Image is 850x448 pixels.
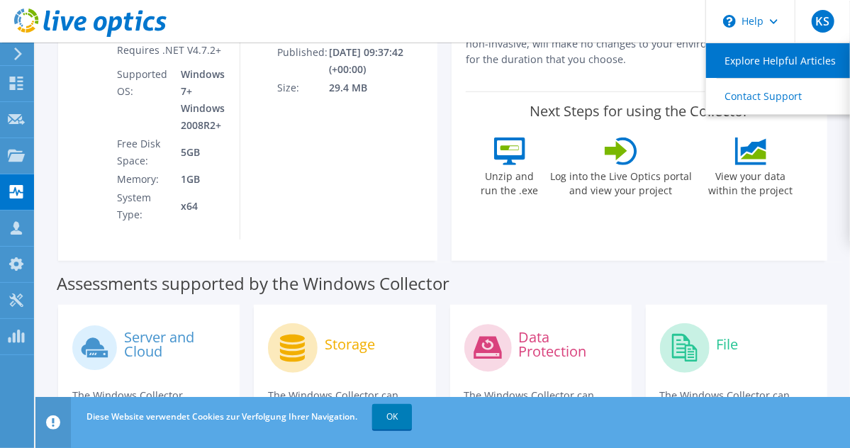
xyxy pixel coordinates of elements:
p: The Windows Collector can provide file level assessments. [660,388,813,419]
td: x64 [170,189,229,224]
td: Supported OS: [116,65,170,135]
label: Requires .NET V4.7.2+ [117,43,221,57]
label: File [717,337,739,352]
td: [DATE] 09:37:42 (+00:00) [328,43,431,79]
td: System Type: [116,189,170,224]
label: Log into the Live Optics portal and view your project [549,165,693,198]
td: Memory: [116,170,170,189]
span: Diese Website verwendet Cookies zur Verfolgung Ihrer Navigation. [86,410,357,422]
td: Free Disk Space: [116,135,170,170]
td: 5GB [170,135,229,170]
label: Server and Cloud [124,330,225,359]
td: 29.4 MB [328,79,431,97]
span: KS [812,10,834,33]
td: Published: [276,43,328,79]
label: View your data within the project [700,165,802,198]
svg: \n [723,15,736,28]
label: Next Steps for using the Collector [530,103,749,120]
td: Size: [276,79,328,97]
label: Storage [325,337,375,352]
td: 1GB [170,170,229,189]
td: Windows 7+ Windows 2008R2+ [170,65,229,135]
label: Assessments supported by the Windows Collector [57,276,449,291]
label: Data Protection [519,330,617,359]
p: The Windows Collector can assess each of the following storage systems. [268,388,421,435]
label: Unzip and run the .exe [477,165,542,198]
p: The Windows Collector can assess each of the following DPS applications. [464,388,617,435]
a: OK [372,404,412,430]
